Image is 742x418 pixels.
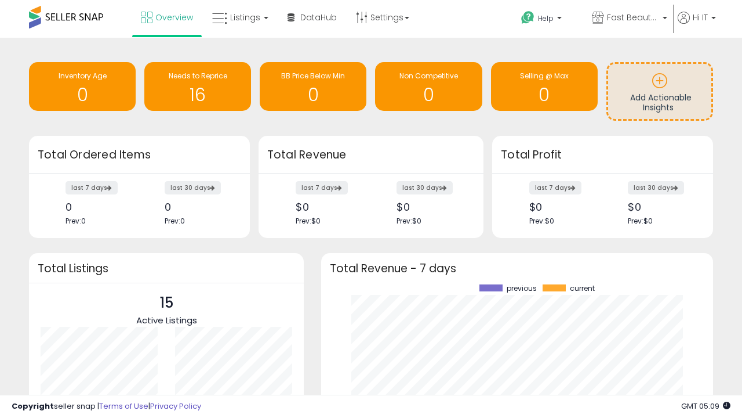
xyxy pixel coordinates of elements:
label: last 7 days [296,181,348,194]
h1: 0 [265,85,361,105]
i: Get Help [521,10,535,25]
span: previous [507,284,537,293]
span: Prev: $0 [397,216,421,226]
h1: 16 [150,85,245,105]
a: Hi IT [678,12,716,38]
a: Needs to Reprice 16 [144,62,251,111]
span: Needs to Reprice [169,71,227,81]
a: Terms of Use [99,401,148,412]
a: Add Actionable Insights [608,64,711,119]
h1: 0 [381,85,476,105]
span: Inventory Age [59,71,107,81]
p: 15 [136,292,197,314]
div: $0 [529,201,594,213]
label: last 30 days [628,181,684,194]
div: $0 [397,201,463,213]
label: last 30 days [397,181,453,194]
span: Hi IT [693,12,708,23]
div: $0 [296,201,362,213]
span: Prev: $0 [628,216,653,226]
a: Non Competitive 0 [375,62,482,111]
h3: Total Listings [38,264,295,273]
h3: Total Profit [501,147,704,163]
span: DataHub [300,12,337,23]
span: Listings [230,12,260,23]
label: last 30 days [165,181,221,194]
h1: 0 [35,85,130,105]
span: Non Competitive [399,71,458,81]
div: 0 [66,201,130,213]
a: Selling @ Max 0 [491,62,598,111]
strong: Copyright [12,401,54,412]
h3: Total Revenue - 7 days [330,264,704,273]
span: Prev: $0 [296,216,321,226]
div: 0 [165,201,230,213]
span: Help [538,13,554,23]
label: last 7 days [66,181,118,194]
span: Active Listings [136,314,197,326]
h1: 0 [497,85,592,105]
div: seller snap | | [12,401,201,412]
span: Overview [155,12,193,23]
span: current [570,284,595,293]
h3: Total Revenue [267,147,475,163]
a: Privacy Policy [150,401,201,412]
span: BB Price Below Min [281,71,345,81]
h3: Total Ordered Items [38,147,241,163]
span: 2025-09-17 05:09 GMT [681,401,730,412]
label: last 7 days [529,181,581,194]
span: Prev: 0 [165,216,185,226]
span: Prev: 0 [66,216,86,226]
a: Help [512,2,581,38]
div: $0 [628,201,693,213]
span: Fast Beauty ([GEOGRAPHIC_DATA]) [607,12,659,23]
span: Add Actionable Insights [630,92,692,114]
span: Selling @ Max [520,71,569,81]
a: BB Price Below Min 0 [260,62,366,111]
a: Inventory Age 0 [29,62,136,111]
span: Prev: $0 [529,216,554,226]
